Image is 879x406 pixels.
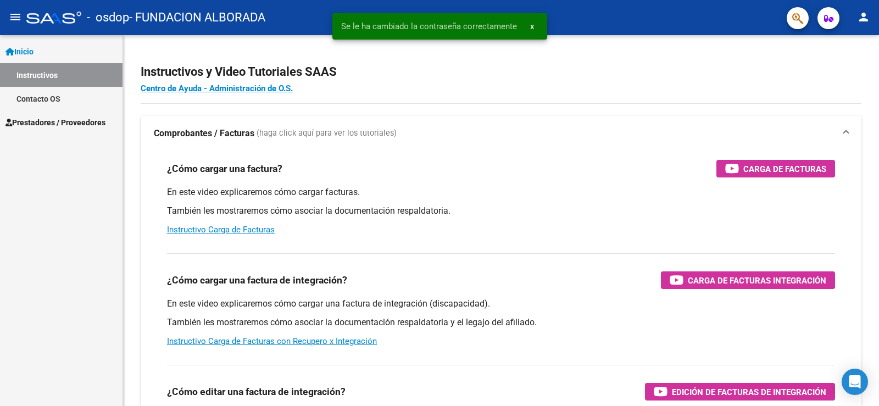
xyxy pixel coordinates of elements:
strong: Comprobantes / Facturas [154,127,254,140]
button: x [521,16,543,36]
button: Carga de Facturas Integración [661,271,835,289]
h2: Instructivos y Video Tutoriales SAAS [141,62,861,82]
mat-icon: menu [9,10,22,24]
button: Carga de Facturas [716,160,835,177]
p: También les mostraremos cómo asociar la documentación respaldatoria y el legajo del afiliado. [167,316,835,329]
p: En este video explicaremos cómo cargar facturas. [167,186,835,198]
span: Inicio [5,46,34,58]
h3: ¿Cómo cargar una factura? [167,161,282,176]
span: - FUNDACION ALBORADA [129,5,265,30]
h3: ¿Cómo editar una factura de integración? [167,384,346,399]
a: Instructivo Carga de Facturas con Recupero x Integración [167,336,377,346]
div: Open Intercom Messenger [842,369,868,395]
span: x [530,21,534,31]
mat-icon: person [857,10,870,24]
a: Instructivo Carga de Facturas [167,225,275,235]
p: También les mostraremos cómo asociar la documentación respaldatoria. [167,205,835,217]
span: (haga click aquí para ver los tutoriales) [257,127,397,140]
span: Carga de Facturas [743,162,826,176]
span: Carga de Facturas Integración [688,274,826,287]
span: Edición de Facturas de integración [672,385,826,399]
button: Edición de Facturas de integración [645,383,835,401]
h3: ¿Cómo cargar una factura de integración? [167,272,347,288]
p: En este video explicaremos cómo cargar una factura de integración (discapacidad). [167,298,835,310]
span: Se le ha cambiado la contraseña correctamente [341,21,517,32]
span: - osdop [87,5,129,30]
mat-expansion-panel-header: Comprobantes / Facturas (haga click aquí para ver los tutoriales) [141,116,861,151]
span: Prestadores / Proveedores [5,116,105,129]
a: Centro de Ayuda - Administración de O.S. [141,84,293,93]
